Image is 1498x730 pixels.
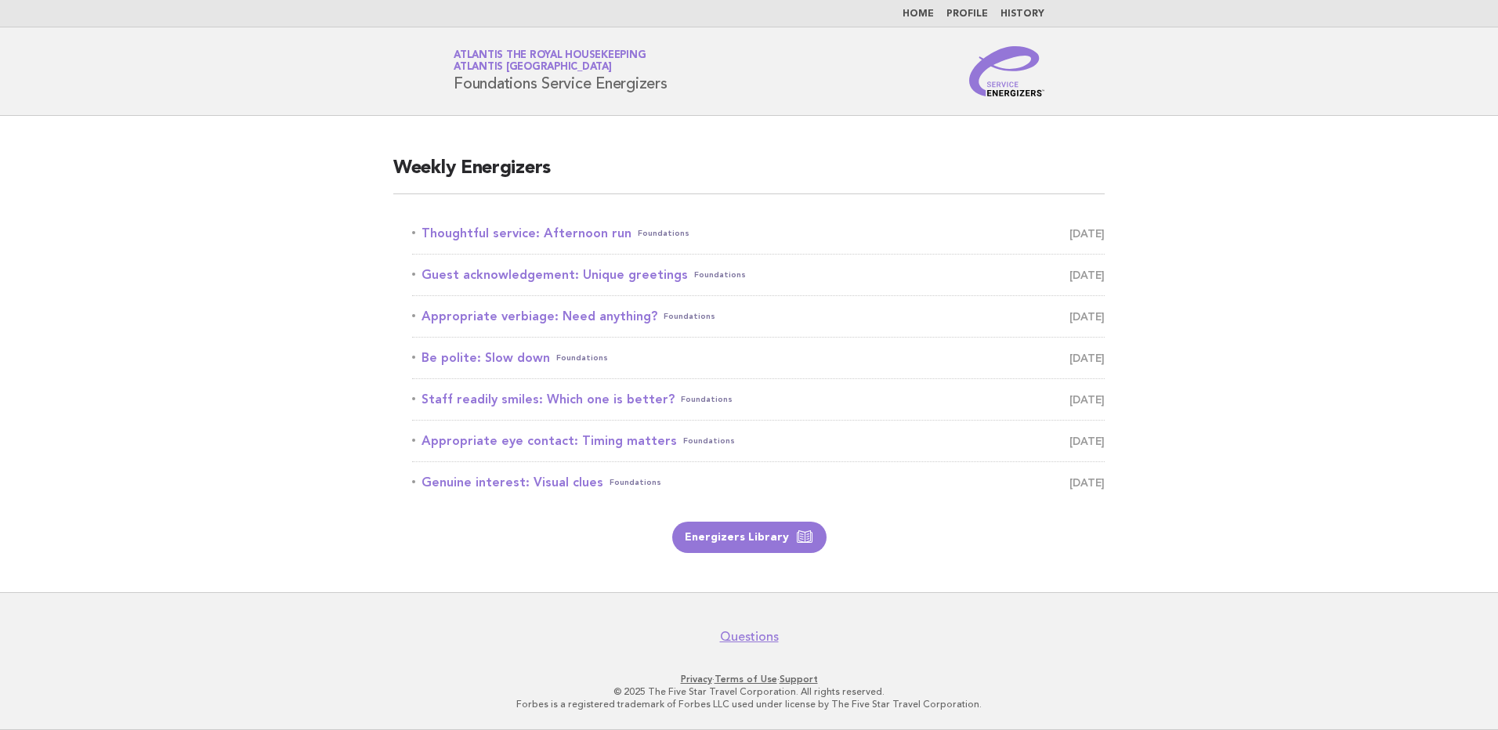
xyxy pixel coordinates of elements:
[393,156,1105,194] h2: Weekly Energizers
[969,46,1044,96] img: Service Energizers
[1000,9,1044,19] a: History
[1069,305,1105,327] span: [DATE]
[412,264,1105,286] a: Guest acknowledgement: Unique greetingsFoundations [DATE]
[672,522,827,553] a: Energizers Library
[270,698,1228,710] p: Forbes is a registered trademark of Forbes LLC used under license by The Five Star Travel Corpora...
[412,347,1105,369] a: Be polite: Slow downFoundations [DATE]
[681,388,733,410] span: Foundations
[412,388,1105,410] a: Staff readily smiles: Which one is better?Foundations [DATE]
[412,430,1105,452] a: Appropriate eye contact: Timing mattersFoundations [DATE]
[556,347,608,369] span: Foundations
[1069,388,1105,410] span: [DATE]
[664,305,715,327] span: Foundations
[1069,264,1105,286] span: [DATE]
[1069,347,1105,369] span: [DATE]
[720,629,779,645] a: Questions
[1069,472,1105,493] span: [DATE]
[903,9,934,19] a: Home
[270,685,1228,698] p: © 2025 The Five Star Travel Corporation. All rights reserved.
[454,63,612,73] span: Atlantis [GEOGRAPHIC_DATA]
[683,430,735,452] span: Foundations
[780,674,818,685] a: Support
[412,222,1105,244] a: Thoughtful service: Afternoon runFoundations [DATE]
[610,472,661,493] span: Foundations
[1069,222,1105,244] span: [DATE]
[946,9,988,19] a: Profile
[694,264,746,286] span: Foundations
[681,674,712,685] a: Privacy
[270,673,1228,685] p: · ·
[412,472,1105,493] a: Genuine interest: Visual cluesFoundations [DATE]
[454,50,646,72] a: Atlantis the Royal HousekeepingAtlantis [GEOGRAPHIC_DATA]
[1069,430,1105,452] span: [DATE]
[715,674,777,685] a: Terms of Use
[412,305,1105,327] a: Appropriate verbiage: Need anything?Foundations [DATE]
[638,222,689,244] span: Foundations
[454,51,668,92] h1: Foundations Service Energizers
